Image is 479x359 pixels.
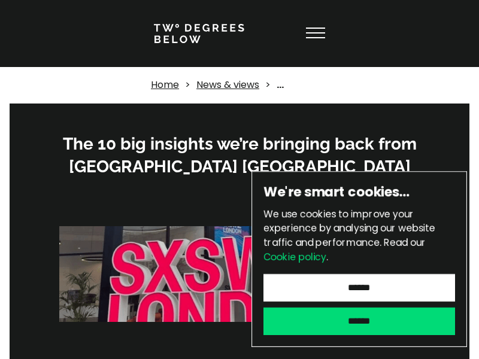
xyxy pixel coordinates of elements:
h3: The 10 big insights we’re bringing back from [GEOGRAPHIC_DATA] [GEOGRAPHIC_DATA] [59,133,420,178]
a: News & views [196,78,259,92]
a: Home [151,78,179,92]
a: Cookie policy [263,250,326,264]
strong: ... [277,78,284,92]
p: We use cookies to improve your experience by analysing our website traffic and performance. [263,207,455,264]
p: > [265,78,271,92]
span: Read our . [263,236,426,264]
p: > [185,78,190,92]
h6: We're smart cookies… [263,183,455,201]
